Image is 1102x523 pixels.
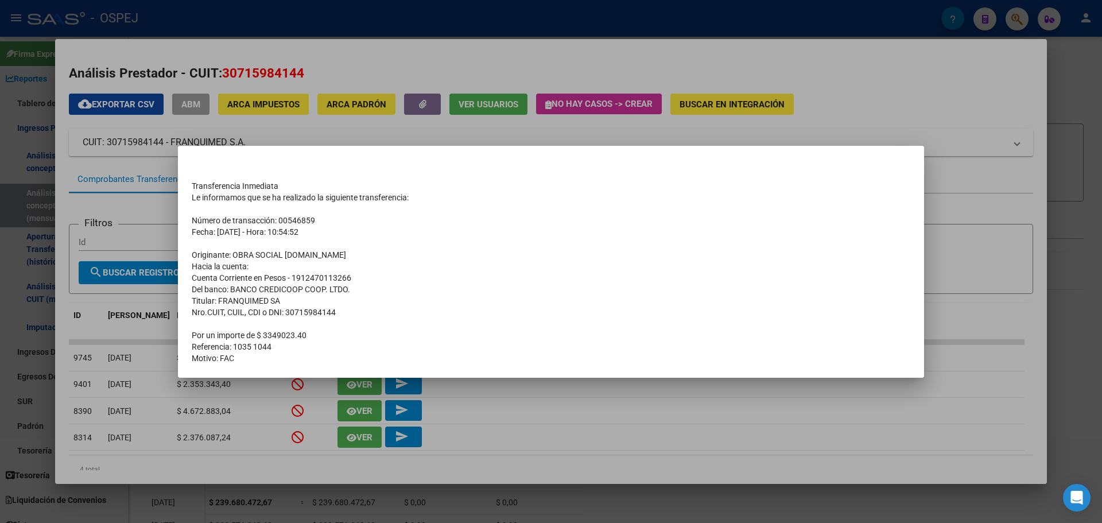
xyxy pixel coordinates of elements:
[192,249,910,261] td: Originante: OBRA SOCIAL [DOMAIN_NAME]
[192,215,910,226] td: Número de transacción: 00546859
[1063,484,1091,512] div: Open Intercom Messenger
[192,307,910,318] td: Nro.CUIT, CUIL, CDI o DNI: 30715984144
[192,226,910,238] td: Fecha: [DATE] - Hora: 10:54:52
[192,272,910,284] td: Cuenta Corriente en Pesos - 1912470113266
[192,284,910,295] td: Del banco: BANCO CREDICOOP COOP. LTDO.
[192,341,910,352] td: Referencia: 1035 1044
[192,330,910,341] td: Por un importe de $ 3349023.40
[192,180,910,192] td: Transferencia Inmediata
[192,261,910,272] td: Hacia la cuenta:
[192,352,910,364] td: Motivo: FAC
[192,192,910,203] td: Le informamos que se ha realizado la siguiente transferencia:
[192,295,910,307] td: Titular: FRANQUIMED SA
